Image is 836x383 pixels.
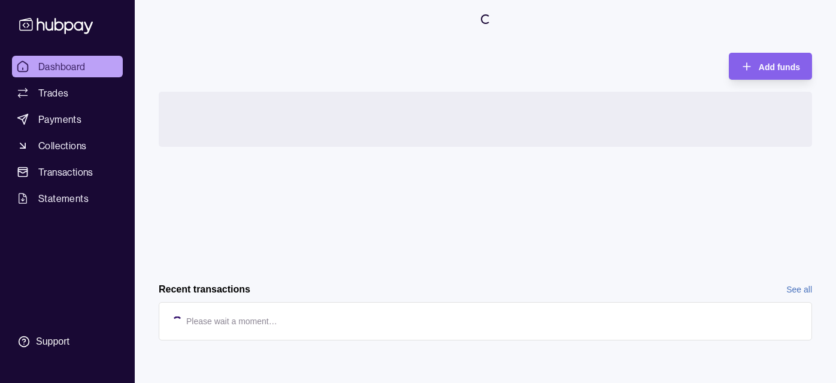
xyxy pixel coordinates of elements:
button: Add funds [729,53,812,80]
a: Collections [12,135,123,156]
h2: Recent transactions [159,283,250,296]
span: Add funds [759,62,800,72]
span: Collections [38,138,86,153]
p: Please wait a moment… [186,315,277,328]
span: Transactions [38,165,93,179]
span: Payments [38,112,81,126]
a: Transactions [12,161,123,183]
span: Dashboard [38,59,86,74]
a: Statements [12,188,123,209]
a: Dashboard [12,56,123,77]
a: Payments [12,108,123,130]
span: Statements [38,191,89,206]
div: Support [36,335,69,348]
a: Support [12,329,123,354]
a: Trades [12,82,123,104]
span: Trades [38,86,68,100]
a: See all [786,283,812,296]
